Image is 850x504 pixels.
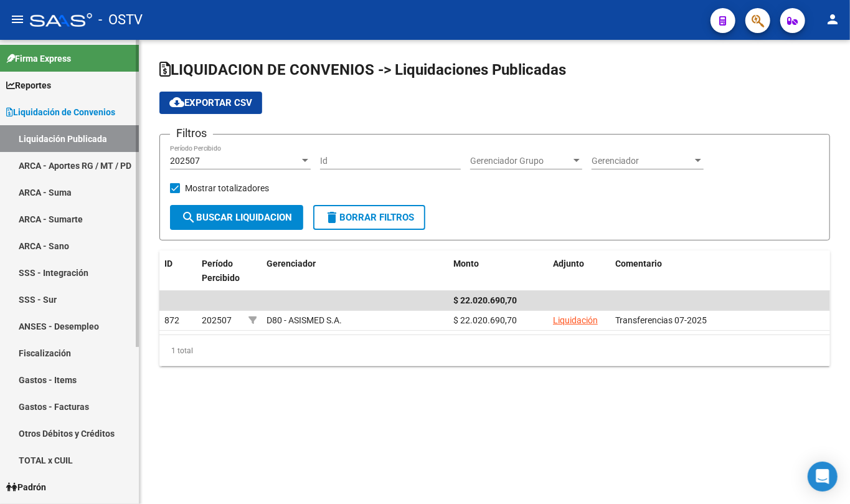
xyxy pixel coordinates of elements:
span: ID [164,259,172,269]
span: Adjunto [553,259,584,269]
datatable-header-cell: Comentario [610,250,830,305]
h3: Filtros [170,125,213,142]
datatable-header-cell: Adjunto [548,250,610,305]
span: D80 - ASISMED S.A. [267,315,342,325]
div: 1 total [159,335,830,366]
mat-icon: delete [324,210,339,225]
span: Padrón [6,480,46,494]
span: Firma Express [6,52,71,65]
mat-icon: cloud_download [169,95,184,110]
span: Período Percibido [202,259,240,283]
span: Gerenciador Grupo [470,156,571,166]
a: Liquidación [553,315,598,325]
span: LIQUIDACION DE CONVENIOS -> Liquidaciones Publicadas [159,61,566,78]
img: website_grey.svg [20,32,30,42]
span: Monto [453,259,479,269]
div: Dominio [65,74,95,82]
span: - OSTV [98,6,143,34]
span: 202507 [170,156,200,166]
span: Borrar Filtros [324,212,414,223]
datatable-header-cell: Monto [448,250,548,305]
div: Palabras clave [146,74,198,82]
span: Buscar Liquidacion [181,212,292,223]
span: 202507 [202,315,232,325]
button: Borrar Filtros [313,205,425,230]
img: tab_keywords_by_traffic_grey.svg [133,72,143,82]
mat-icon: menu [10,12,25,27]
span: Transferencias 07-2025 [615,315,707,325]
span: $ 22.020.690,70 [453,295,517,305]
div: Dominio: [DOMAIN_NAME] [32,32,139,42]
datatable-header-cell: Gerenciador [262,250,448,305]
span: Mostrar totalizadores [185,181,269,196]
mat-icon: person [825,12,840,27]
img: tab_domain_overview_orange.svg [52,72,62,82]
span: Reportes [6,78,51,92]
datatable-header-cell: Período Percibido [197,250,243,305]
span: Exportar CSV [169,97,252,108]
span: Gerenciador [592,156,692,166]
mat-icon: search [181,210,196,225]
div: $ 22.020.690,70 [453,313,543,328]
span: Comentario [615,259,662,269]
button: Buscar Liquidacion [170,205,303,230]
div: Open Intercom Messenger [808,462,838,492]
img: logo_orange.svg [20,20,30,30]
span: Liquidación de Convenios [6,105,115,119]
div: v 4.0.24 [35,20,61,30]
span: 872 [164,315,179,325]
span: Gerenciador [267,259,316,269]
datatable-header-cell: ID [159,250,197,305]
button: Exportar CSV [159,92,262,114]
